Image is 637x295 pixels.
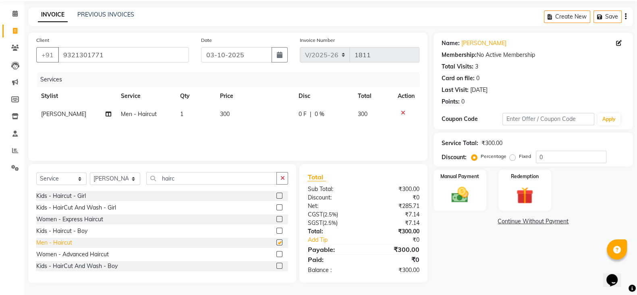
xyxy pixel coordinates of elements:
div: Kids - HairCut And Wash - Girl [36,204,116,212]
div: Men - Haircut [36,239,72,247]
div: Paid: [301,255,363,264]
div: ( ) [301,219,363,227]
div: Membership: [442,51,477,59]
span: 2.5% [324,211,336,218]
div: Discount: [442,153,467,162]
div: Kids - Haircut - Girl [36,192,86,200]
a: INVOICE [38,8,68,22]
label: Fixed [519,153,531,160]
div: ₹7.14 [363,210,425,219]
button: Create New [544,10,590,23]
div: Sub Total: [301,185,363,193]
input: Search by Name/Mobile/Email/Code [58,47,189,62]
img: _gift.svg [511,185,538,206]
div: ₹300.00 [363,266,425,274]
iframe: chat widget [603,263,629,287]
div: ₹300.00 [363,227,425,236]
div: Name: [442,39,460,48]
label: Client [36,37,49,44]
span: CGST [307,211,322,218]
span: 1 [180,110,183,118]
span: Total [307,173,326,181]
span: [PERSON_NAME] [41,110,86,118]
div: Coupon Code [442,115,503,123]
span: 0 F [299,110,307,118]
a: PREVIOUS INVOICES [77,11,134,18]
th: Price [215,87,294,105]
span: 300 [358,110,367,118]
div: Kids - Haircut - Boy [36,227,87,235]
a: Add Tip [301,236,373,244]
th: Stylist [36,87,116,105]
div: Kids - HairCut And Wash - Boy [36,262,118,270]
label: Percentage [481,153,506,160]
div: ₹300.00 [481,139,502,147]
button: Apply [598,113,620,125]
div: ₹0 [363,255,425,264]
div: Services [37,72,425,87]
div: ( ) [301,210,363,219]
div: ₹0 [363,193,425,202]
div: 0 [476,74,479,83]
img: _cash.svg [446,185,473,205]
div: ₹7.14 [363,219,425,227]
div: No Active Membership [442,51,625,59]
button: +91 [36,47,59,62]
div: Net: [301,202,363,210]
div: 3 [475,62,478,71]
label: Manual Payment [440,173,479,180]
span: 2.5% [324,220,336,226]
span: 300 [220,110,230,118]
input: Search or Scan [146,172,277,185]
div: 0 [461,98,465,106]
th: Qty [175,87,215,105]
div: Service Total: [442,139,478,147]
div: ₹285.71 [363,202,425,210]
div: Balance : [301,266,363,274]
th: Action [393,87,419,105]
input: Enter Offer / Coupon Code [502,113,594,125]
div: ₹0 [374,236,425,244]
span: 0 % [315,110,324,118]
label: Invoice Number [300,37,335,44]
th: Service [116,87,175,105]
a: Continue Without Payment [435,217,631,226]
div: Points: [442,98,460,106]
span: | [310,110,311,118]
div: ₹300.00 [363,185,425,193]
a: [PERSON_NAME] [461,39,506,48]
div: Total Visits: [442,62,473,71]
div: Card on file: [442,74,475,83]
div: Total: [301,227,363,236]
div: Women - Advanced Haircut [36,250,109,259]
div: Payable: [301,245,363,254]
div: [DATE] [470,86,488,94]
span: SGST [307,219,322,226]
span: Men - Haircut [121,110,157,118]
div: Last Visit: [442,86,469,94]
th: Disc [294,87,353,105]
th: Total [353,87,393,105]
div: Women - Express Haircut [36,215,103,224]
div: ₹300.00 [363,245,425,254]
label: Redemption [511,173,539,180]
div: Discount: [301,193,363,202]
button: Save [593,10,622,23]
label: Date [201,37,212,44]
